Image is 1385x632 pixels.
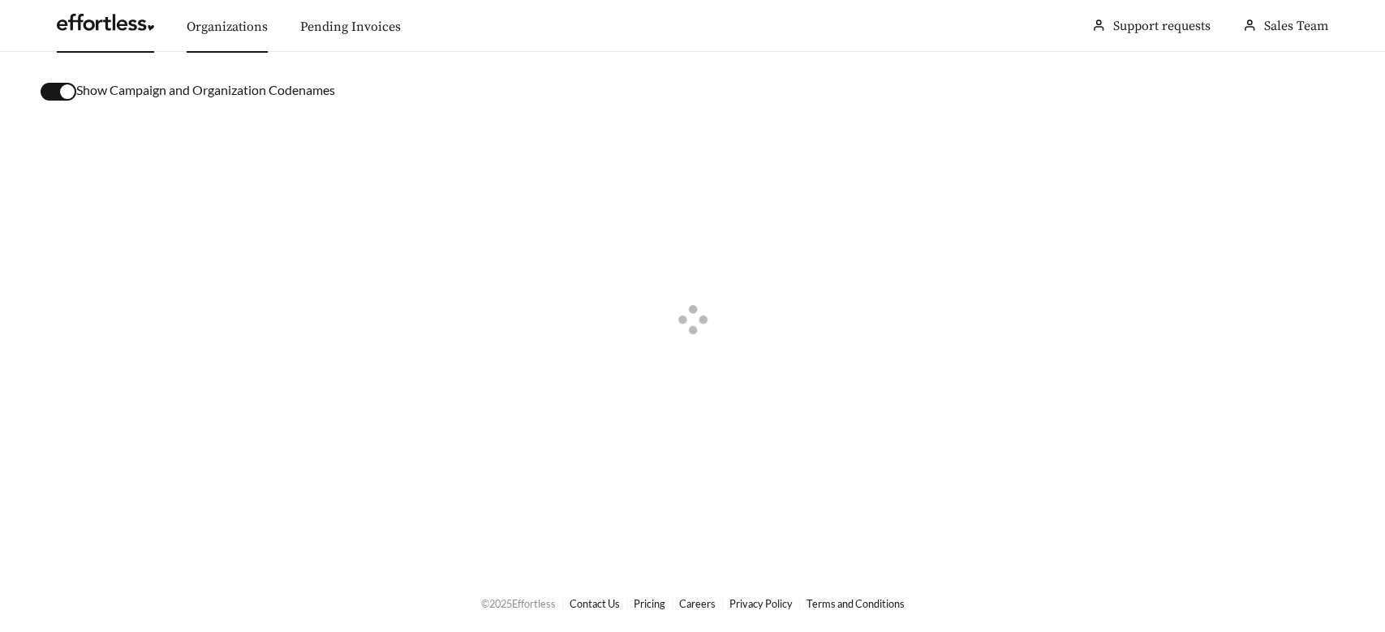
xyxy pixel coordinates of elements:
[1264,18,1328,34] span: Sales Team
[1113,18,1211,34] a: Support requests
[806,597,905,610] a: Terms and Conditions
[729,597,793,610] a: Privacy Policy
[481,597,556,610] span: © 2025 Effortless
[300,19,401,35] a: Pending Invoices
[570,597,620,610] a: Contact Us
[41,80,1344,101] div: Show Campaign and Organization Codenames
[679,597,716,610] a: Careers
[634,597,665,610] a: Pricing
[187,19,268,35] a: Organizations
